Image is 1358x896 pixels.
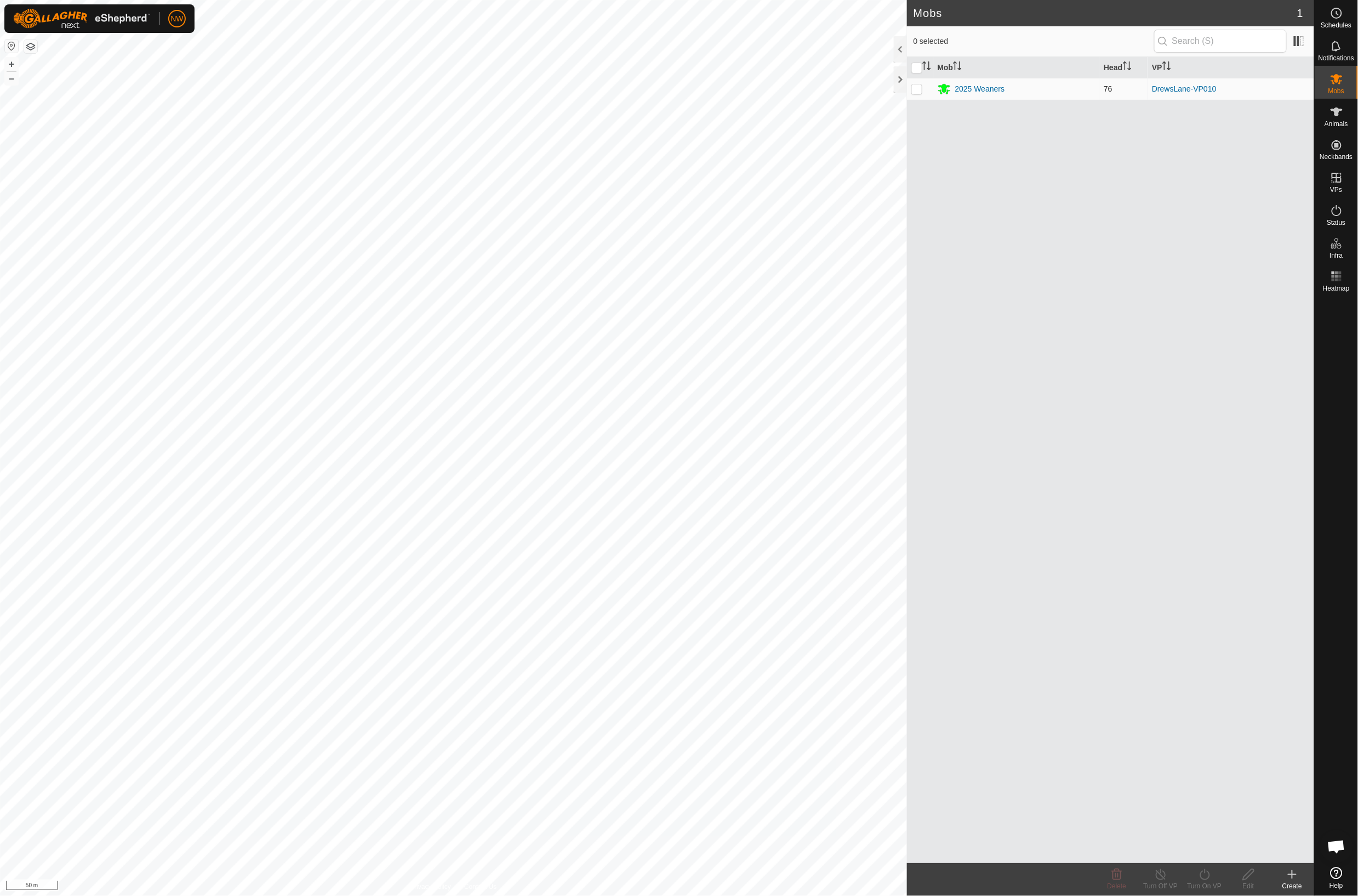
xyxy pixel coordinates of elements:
[1148,57,1314,78] th: VP
[410,882,451,892] a: Privacy Policy
[1108,882,1127,890] span: Delete
[5,39,18,53] button: Reset Map
[914,36,1154,47] span: 0 selected
[1123,63,1132,72] p-sorticon: Activate to sort
[464,882,497,892] a: Contact Us
[1183,881,1226,891] div: Turn On VP
[922,63,931,72] p-sorticon: Activate to sort
[1330,186,1342,193] span: VPs
[933,57,1100,78] th: Mob
[1323,285,1350,292] span: Heatmap
[1320,830,1353,863] div: Open chat
[914,7,1297,20] h2: Mobs
[24,40,37,53] button: Map Layers
[1320,154,1353,160] span: Neckbands
[5,58,18,71] button: +
[13,9,150,29] img: Gallagher Logo
[1099,57,1148,78] th: Head
[1152,84,1217,93] a: DrewsLane-VP010
[1330,252,1343,259] span: Infra
[1328,88,1344,94] span: Mobs
[953,63,962,72] p-sorticon: Activate to sort
[1327,219,1345,226] span: Status
[1297,5,1303,21] span: 1
[5,72,18,85] button: –
[1321,22,1351,29] span: Schedules
[1104,84,1112,93] span: 76
[1139,881,1183,891] div: Turn Off VP
[1315,863,1358,893] a: Help
[1325,121,1348,127] span: Animals
[1270,881,1314,891] div: Create
[1154,30,1287,53] input: Search (S)
[170,13,183,25] span: NW
[1330,882,1343,889] span: Help
[1319,55,1354,61] span: Notifications
[955,83,1005,95] div: 2025 Weaners
[1226,881,1270,891] div: Edit
[1162,63,1171,72] p-sorticon: Activate to sort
